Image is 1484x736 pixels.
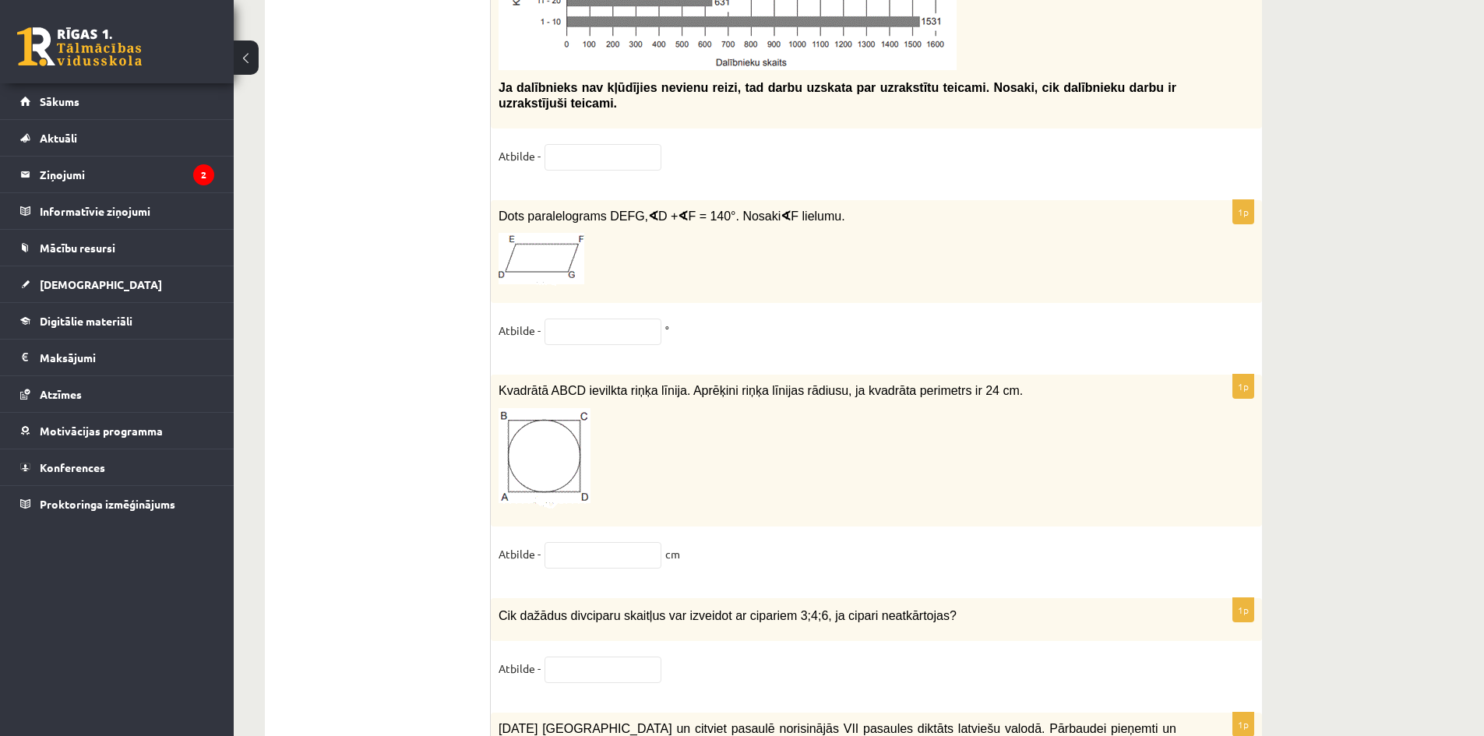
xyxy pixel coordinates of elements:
[40,241,115,255] span: Mācību resursi
[20,486,214,522] a: Proktoringa izmēģinājums
[688,210,781,223] span: F = 140°. Nosaki
[1232,199,1254,224] p: 1p
[499,319,1254,351] fieldset: °
[791,210,844,223] span: F lielumu.
[499,542,1254,575] fieldset: cm
[499,609,957,622] span: Cik dažādus divciparu skaitļus var izveidot ar cipariem 3;4;6, ja cipari neatkārtojas?
[20,230,214,266] a: Mācību resursi
[499,657,541,680] p: Atbilde -
[20,376,214,412] a: Atzīmes
[499,384,1023,397] span: Kvadrātā ABCD ievilkta riņķa līnija. Aprēķini riņķa līnijas rādiusu, ja kvadrāta perimetrs ir 24 cm.
[20,157,214,192] a: Ziņojumi2
[40,131,77,145] span: Aktuāli
[40,460,105,474] span: Konferences
[20,413,214,449] a: Motivācijas programma
[648,210,658,223] : ∢
[40,157,214,192] legend: Ziņojumi
[40,424,163,438] span: Motivācijas programma
[499,144,541,167] p: Atbilde -
[20,449,214,485] a: Konferences
[17,27,142,66] a: Rīgas 1. Tālmācības vidusskola
[40,314,132,328] span: Digitālie materiāli
[1232,597,1254,622] p: 1p
[499,210,648,223] span: Dots paralelograms DEFG,
[20,83,214,119] a: Sākums
[678,210,688,223] : ∢
[499,81,1176,111] span: Ja dalībnieks nav kļūdījies nevienu reizi, tad darbu uzskata par uzrakstītu teicami. Nosaki, cik ...
[40,193,214,229] legend: Informatīvie ziņojumi
[658,210,678,223] span: D +
[499,319,541,342] p: Atbilde -
[40,340,214,375] legend: Maksājumi
[20,303,214,339] a: Digitālie materiāli
[40,497,175,511] span: Proktoringa izmēģinājums
[20,266,214,302] a: [DEMOGRAPHIC_DATA]
[40,94,79,108] span: Sākums
[40,277,162,291] span: [DEMOGRAPHIC_DATA]
[20,340,214,375] a: Maksājumi
[499,233,584,286] img: Attēls, kurā ir rinda, ekrānuzņēmums, taisnstūris, tāfele Mākslīgā intelekta ģenerēts saturs var ...
[1232,374,1254,399] p: 1p
[20,193,214,229] a: Informatīvie ziņojumi
[40,387,82,401] span: Atzīmes
[193,164,214,185] i: 2
[499,408,590,509] img: Attēls, kurā ir aplis, rinda, diagramma Mākslīgā intelekta ģenerēts saturs var būt nepareizs.
[20,120,214,156] a: Aktuāli
[499,542,541,565] p: Atbilde -
[781,210,791,223] : ∢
